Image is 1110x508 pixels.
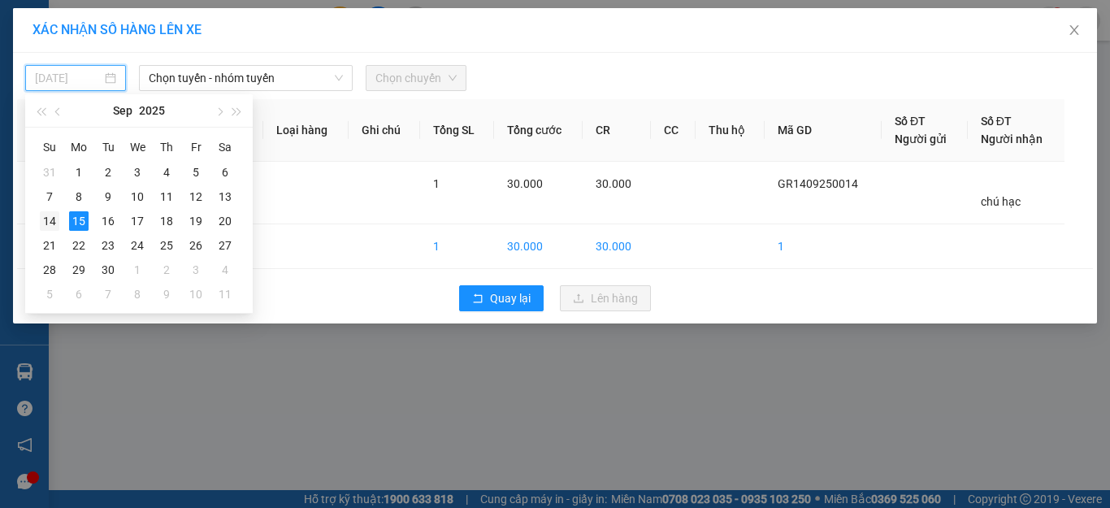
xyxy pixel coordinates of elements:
[152,282,181,306] td: 2025-10-09
[64,233,93,258] td: 2025-09-22
[152,134,181,160] th: Th
[490,289,531,307] span: Quay lại
[123,185,152,209] td: 2025-09-10
[35,185,64,209] td: 2025-09-07
[64,160,93,185] td: 2025-09-01
[186,236,206,255] div: 26
[186,284,206,304] div: 10
[113,94,132,127] button: Sep
[420,224,494,269] td: 1
[123,258,152,282] td: 2025-10-01
[98,260,118,280] div: 30
[128,211,147,231] div: 17
[139,94,165,127] button: 2025
[981,115,1012,128] span: Số ĐT
[215,236,235,255] div: 27
[152,258,181,282] td: 2025-10-02
[64,209,93,233] td: 2025-09-15
[583,99,651,162] th: CR
[1051,8,1097,54] button: Close
[210,209,240,233] td: 2025-09-20
[181,160,210,185] td: 2025-09-05
[128,260,147,280] div: 1
[69,260,89,280] div: 29
[186,211,206,231] div: 19
[40,187,59,206] div: 7
[123,282,152,306] td: 2025-10-08
[186,260,206,280] div: 3
[181,185,210,209] td: 2025-09-12
[152,233,181,258] td: 2025-09-25
[128,187,147,206] div: 10
[17,99,69,162] th: STT
[123,209,152,233] td: 2025-09-17
[40,284,59,304] div: 5
[181,209,210,233] td: 2025-09-19
[93,185,123,209] td: 2025-09-09
[420,99,494,162] th: Tổng SL
[98,211,118,231] div: 16
[17,162,69,224] td: 1
[215,211,235,231] div: 20
[1068,24,1081,37] span: close
[69,211,89,231] div: 15
[157,163,176,182] div: 4
[210,185,240,209] td: 2025-09-13
[152,209,181,233] td: 2025-09-18
[40,211,59,231] div: 14
[128,284,147,304] div: 8
[181,233,210,258] td: 2025-09-26
[895,132,947,145] span: Người gửi
[181,134,210,160] th: Fr
[152,185,181,209] td: 2025-09-11
[157,284,176,304] div: 9
[157,187,176,206] div: 11
[375,66,457,90] span: Chọn chuyến
[35,209,64,233] td: 2025-09-14
[186,187,206,206] div: 12
[494,99,583,162] th: Tổng cước
[433,177,440,190] span: 1
[35,233,64,258] td: 2025-09-21
[507,177,543,190] span: 30.000
[69,284,89,304] div: 6
[181,282,210,306] td: 2025-10-10
[40,236,59,255] div: 21
[186,163,206,182] div: 5
[93,160,123,185] td: 2025-09-02
[69,187,89,206] div: 8
[157,211,176,231] div: 18
[33,22,202,37] span: XÁC NHẬN SỐ HÀNG LÊN XE
[215,187,235,206] div: 13
[215,163,235,182] div: 6
[64,134,93,160] th: Mo
[123,233,152,258] td: 2025-09-24
[98,187,118,206] div: 9
[64,185,93,209] td: 2025-09-08
[560,285,651,311] button: uploadLên hàng
[123,134,152,160] th: We
[981,195,1021,208] span: chú hạc
[35,160,64,185] td: 2025-08-31
[93,258,123,282] td: 2025-09-30
[98,163,118,182] div: 2
[210,160,240,185] td: 2025-09-06
[334,73,344,83] span: down
[181,258,210,282] td: 2025-10-03
[64,282,93,306] td: 2025-10-06
[583,224,651,269] td: 30.000
[98,236,118,255] div: 23
[215,260,235,280] div: 4
[128,236,147,255] div: 24
[210,134,240,160] th: Sa
[35,258,64,282] td: 2025-09-28
[778,177,858,190] span: GR1409250014
[210,233,240,258] td: 2025-09-27
[157,260,176,280] div: 2
[35,134,64,160] th: Su
[93,282,123,306] td: 2025-10-07
[349,99,420,162] th: Ghi chú
[93,233,123,258] td: 2025-09-23
[157,236,176,255] div: 25
[123,160,152,185] td: 2025-09-03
